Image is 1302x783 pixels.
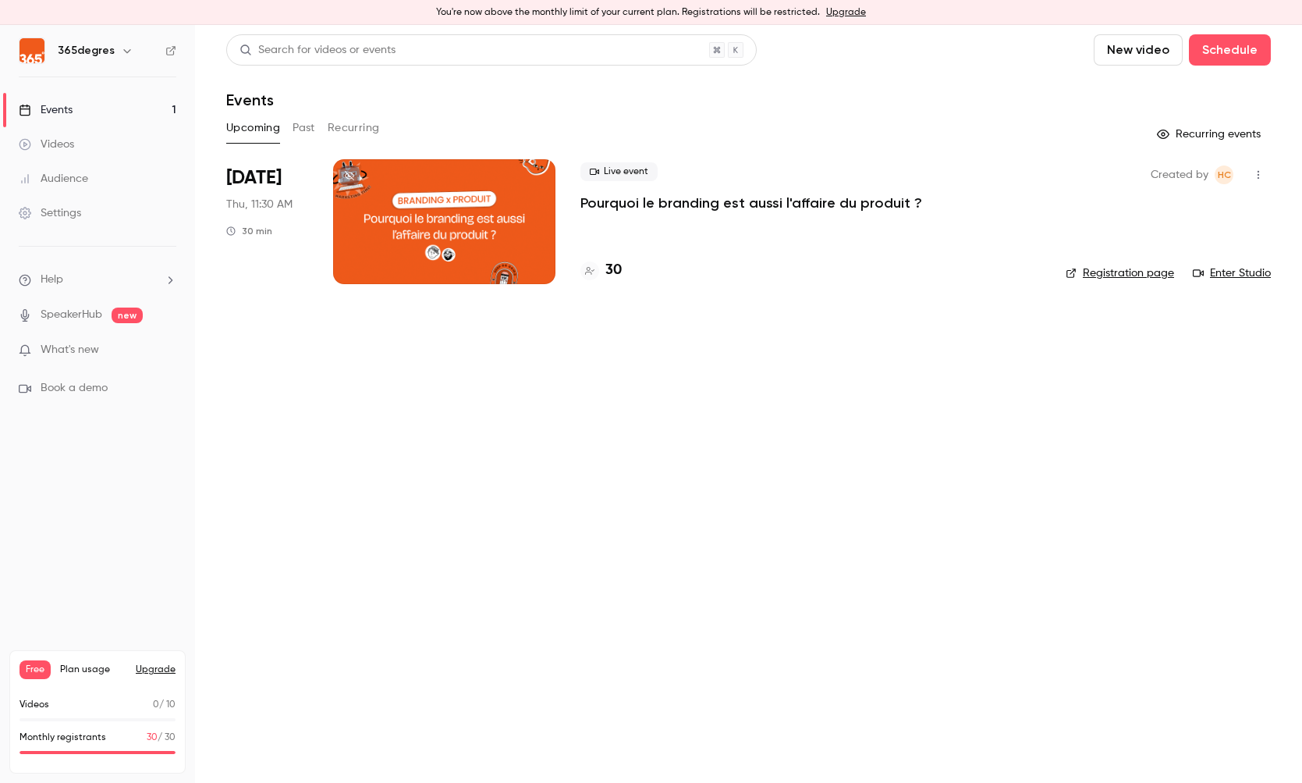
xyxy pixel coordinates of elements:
button: Upcoming [226,116,280,141]
div: Videos [19,137,74,152]
h4: 30 [605,260,622,281]
div: Search for videos or events [239,42,396,59]
span: HC [1218,165,1231,184]
a: Enter Studio [1193,265,1271,281]
div: 30 min [226,225,272,237]
div: Audience [19,171,88,187]
span: 0 [153,700,159,710]
p: Videos [20,698,49,712]
span: Created by [1151,165,1208,184]
button: Upgrade [136,664,176,676]
button: Recurring events [1150,122,1271,147]
span: Book a demo [41,380,108,397]
h6: 365degres [58,43,115,59]
span: [DATE] [226,165,282,190]
button: Schedule [1189,34,1271,66]
li: help-dropdown-opener [19,272,176,288]
button: New video [1094,34,1183,66]
a: SpeakerHub [41,307,102,323]
span: new [112,308,143,323]
span: Plan usage [60,664,126,676]
a: Registration page [1066,265,1174,281]
span: 30 [147,733,158,742]
div: Events [19,102,73,118]
a: 30 [580,260,622,281]
span: Thu, 11:30 AM [226,197,293,212]
button: Past [293,116,315,141]
div: Oct 2 Thu, 11:30 AM (Europe/Paris) [226,159,308,284]
p: / 30 [147,731,176,745]
a: Pourquoi le branding est aussi l'affaire du produit ? [580,194,922,212]
span: Hélène CHOMIENNE [1215,165,1233,184]
div: Settings [19,205,81,221]
h1: Events [226,91,274,109]
span: Free [20,660,51,679]
img: 365degres [20,38,44,63]
p: / 10 [153,698,176,712]
p: Monthly registrants [20,731,106,745]
span: Live event [580,162,658,181]
button: Recurring [328,116,380,141]
span: What's new [41,342,99,358]
a: Upgrade [826,6,866,19]
span: Help [41,272,63,288]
